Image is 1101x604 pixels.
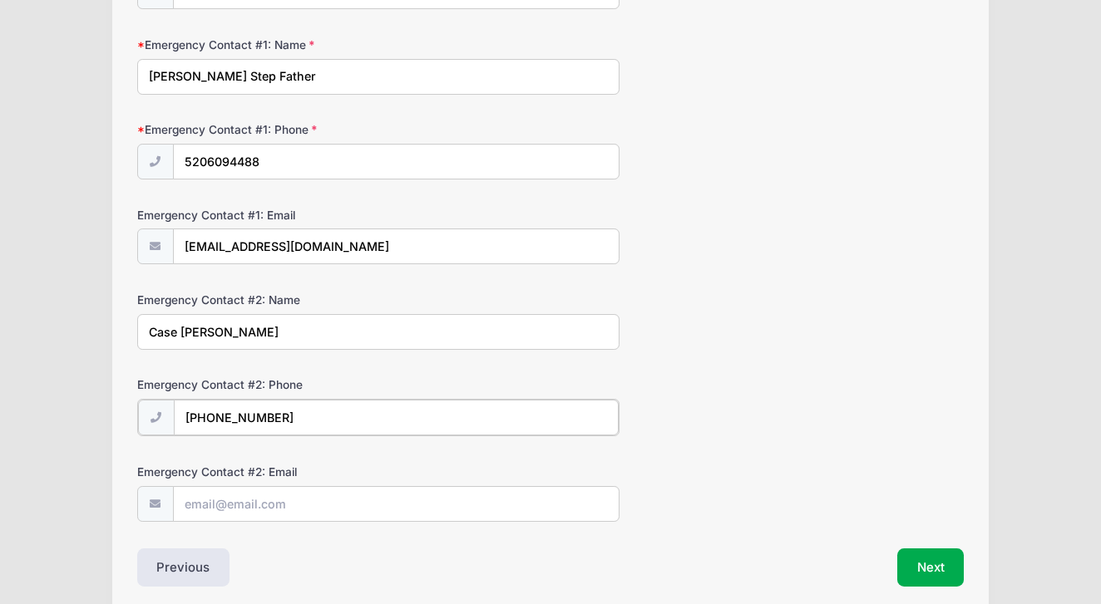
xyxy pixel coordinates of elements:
[137,292,413,308] label: Emergency Contact #2: Name
[137,464,413,480] label: Emergency Contact #2: Email
[137,37,413,53] label: Emergency Contact #1: Name
[173,486,620,522] input: email@email.com
[897,548,965,587] button: Next
[173,228,620,264] input: email@email.com
[137,207,413,223] label: Emergency Contact #1: Email
[174,400,619,435] input: (xxx) xxx-xxxx
[137,121,413,138] label: Emergency Contact #1: Phone
[137,548,230,587] button: Previous
[173,144,620,179] input: (xxx) xxx-xxxx
[137,376,413,393] label: Emergency Contact #2: Phone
